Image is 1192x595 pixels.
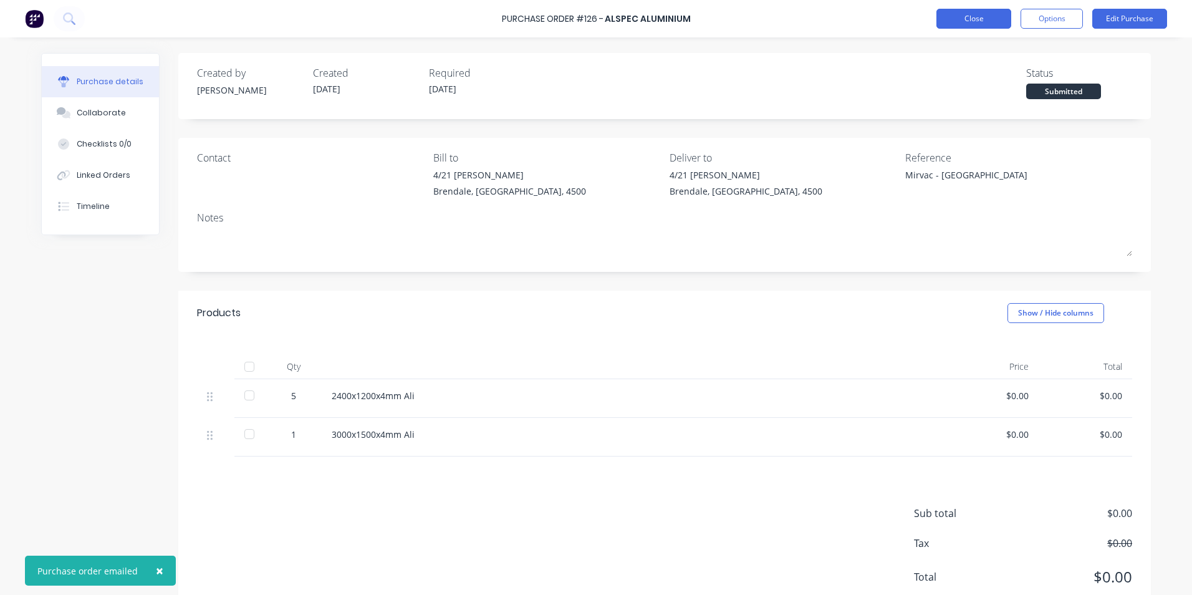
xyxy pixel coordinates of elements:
button: Options [1021,9,1083,29]
div: Collaborate [77,107,126,119]
div: $0.00 [955,428,1029,441]
button: Timeline [42,191,159,222]
div: Brendale, [GEOGRAPHIC_DATA], 4500 [433,185,586,198]
div: Brendale, [GEOGRAPHIC_DATA], 4500 [670,185,822,198]
button: Linked Orders [42,160,159,191]
span: $0.00 [1007,506,1132,521]
div: Submitted [1026,84,1101,99]
div: Notes [197,210,1132,225]
button: Show / Hide columns [1007,303,1104,323]
div: $0.00 [955,389,1029,402]
div: Reference [905,150,1132,165]
span: $0.00 [1007,566,1132,588]
div: 1 [276,428,312,441]
div: Alspec Aluminium [605,12,691,26]
div: Total [1039,354,1132,379]
textarea: Mirvac - [GEOGRAPHIC_DATA] [905,168,1061,196]
button: Close [936,9,1011,29]
div: Status [1026,65,1132,80]
button: Purchase details [42,66,159,97]
span: Sub total [914,506,1007,521]
div: $0.00 [1049,428,1122,441]
span: × [156,562,163,579]
div: Bill to [433,150,660,165]
div: Checklists 0/0 [77,138,132,150]
button: Close [143,556,176,586]
div: Deliver to [670,150,896,165]
button: Edit Purchase [1092,9,1167,29]
div: Purchase Order #126 - [502,12,603,26]
div: Created [313,65,419,80]
button: Collaborate [42,97,159,128]
div: Purchase order emailed [37,564,138,578]
div: Qty [266,354,322,379]
img: Factory [25,9,44,28]
div: Timeline [77,201,110,212]
div: 4/21 [PERSON_NAME] [433,168,586,181]
div: [PERSON_NAME] [197,84,303,97]
button: Checklists 0/0 [42,128,159,160]
span: Tax [914,536,1007,551]
div: Linked Orders [77,170,130,181]
div: 3000x1500x4mm Ali [332,428,935,441]
span: $0.00 [1007,536,1132,551]
div: Created by [197,65,303,80]
div: 4/21 [PERSON_NAME] [670,168,822,181]
span: Total [914,569,1007,584]
div: Price [945,354,1039,379]
div: $0.00 [1049,389,1122,402]
div: 5 [276,389,312,402]
div: 2400x1200x4mm Ali [332,389,935,402]
div: Contact [197,150,424,165]
div: Required [429,65,535,80]
div: Purchase details [77,76,143,87]
div: Products [197,306,241,321]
